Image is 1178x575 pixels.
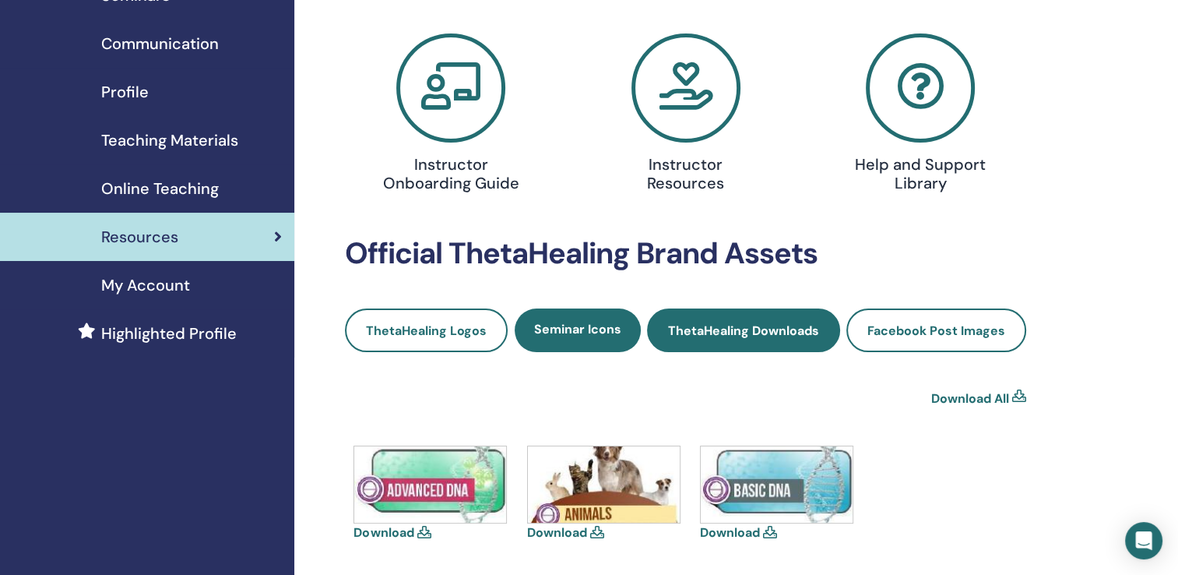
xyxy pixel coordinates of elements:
[578,34,794,199] a: Instructor Resources
[845,155,996,192] h4: Help and Support Library
[101,129,238,152] span: Teaching Materials
[101,225,178,249] span: Resources
[846,309,1026,352] a: Facebook Post Images
[668,323,819,339] span: ThetaHealing Downloads
[528,446,680,523] img: animal.jpg
[101,322,237,345] span: Highlighted Profile
[345,309,508,352] a: ThetaHealing Logos
[354,446,506,523] img: advanced.jpg
[515,309,641,352] a: Seminar Icons
[375,155,526,192] h4: Instructor Onboarding Guide
[343,34,559,199] a: Instructor Onboarding Guide
[101,32,219,55] span: Communication
[366,323,487,339] span: ThetaHealing Logos
[345,236,1026,272] h2: Official ThetaHealing Brand Assets
[527,524,587,541] a: Download
[647,309,840,352] a: ThetaHealing Downloads
[701,446,853,523] img: basic.jpg
[101,80,149,104] span: Profile
[931,390,1009,408] a: Download All
[101,273,190,297] span: My Account
[534,321,621,337] span: Seminar Icons
[1125,522,1162,559] div: Open Intercom Messenger
[610,155,761,192] h4: Instructor Resources
[867,323,1005,339] span: Facebook Post Images
[812,34,1029,199] a: Help and Support Library
[353,524,413,541] a: Download
[700,524,760,541] a: Download
[101,177,219,200] span: Online Teaching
